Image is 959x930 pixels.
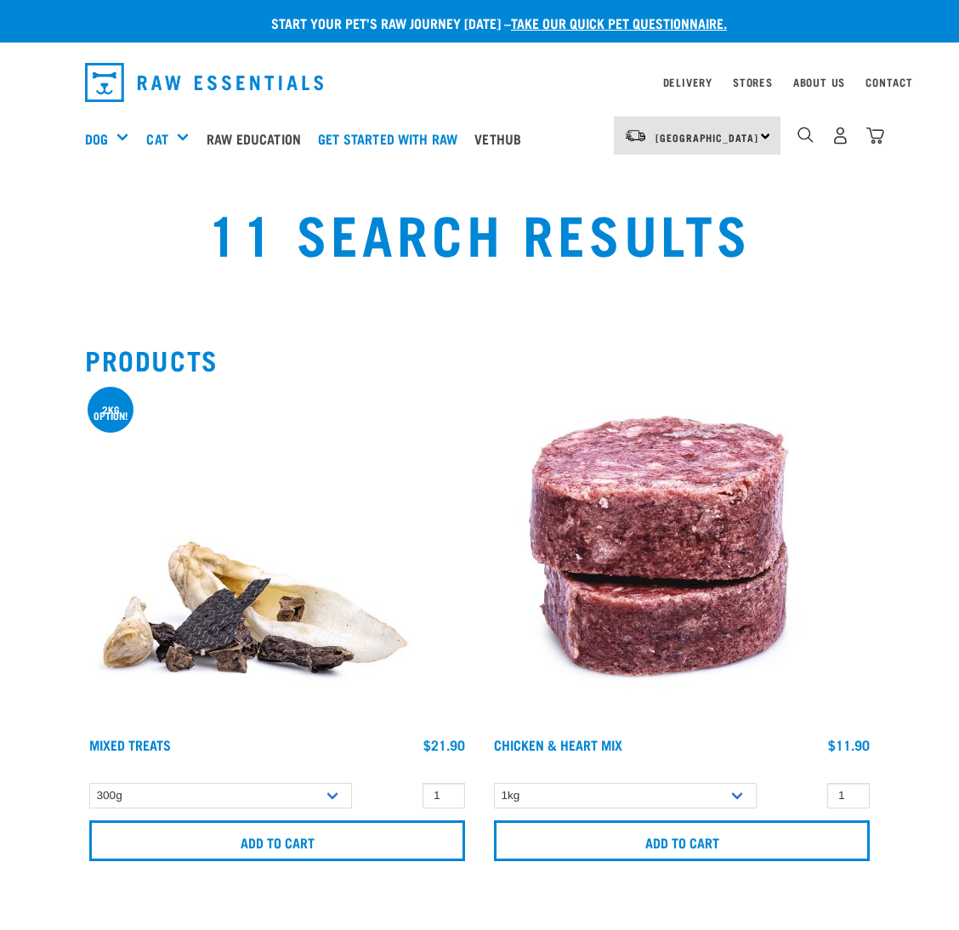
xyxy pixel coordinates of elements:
a: Get started with Raw [314,105,470,173]
img: user.png [831,127,849,145]
a: Chicken & Heart Mix [494,740,622,748]
img: Pile Of Mixed Pet Treats [85,388,425,729]
img: home-icon-1@2x.png [797,127,814,143]
img: van-moving.png [624,128,647,144]
a: take our quick pet questionnaire. [511,19,727,26]
input: Add to cart [89,820,465,861]
a: Delivery [663,79,712,85]
input: Add to cart [494,820,870,861]
a: Raw Education [202,105,314,173]
h2: Products [85,344,874,375]
img: Raw Essentials Logo [85,63,323,102]
a: Mixed Treats [89,740,171,748]
div: 2kg option! [88,406,133,418]
div: $21.90 [423,737,465,752]
a: About Us [793,79,845,85]
span: [GEOGRAPHIC_DATA] [655,134,758,140]
div: $11.90 [828,737,870,752]
img: Chicken and Heart Medallions [490,388,830,729]
a: Stores [733,79,773,85]
a: Contact [865,79,913,85]
img: home-icon@2x.png [866,127,884,145]
nav: dropdown navigation [71,56,888,109]
a: Vethub [470,105,534,173]
a: Cat [146,128,167,149]
input: 1 [423,783,465,809]
input: 1 [827,783,870,809]
a: Dog [85,128,108,149]
h1: 11 Search Results [190,201,769,263]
